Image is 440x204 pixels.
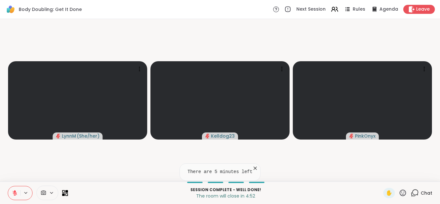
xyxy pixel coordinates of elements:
span: Chat [421,190,432,196]
span: audio-muted [349,134,354,138]
span: audio-muted [56,134,61,138]
span: ( She/her ) [77,133,100,139]
span: Leave [416,6,430,13]
span: Agenda [379,6,398,13]
p: Session Complete - well done! [72,187,379,193]
span: ✋ [386,189,392,197]
span: audio-muted [205,134,210,138]
span: Rules [353,6,365,13]
pre: There are 5 minutes left [187,169,253,175]
p: The room will close in 4:52 [72,193,379,199]
span: Next Session [296,6,326,13]
span: PinkOnyx [355,133,376,139]
span: Kelldog23 [211,133,235,139]
img: ShareWell Logomark [5,4,16,15]
span: Body Doubling: Get It Done [19,6,82,13]
span: LynnM [62,133,76,139]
